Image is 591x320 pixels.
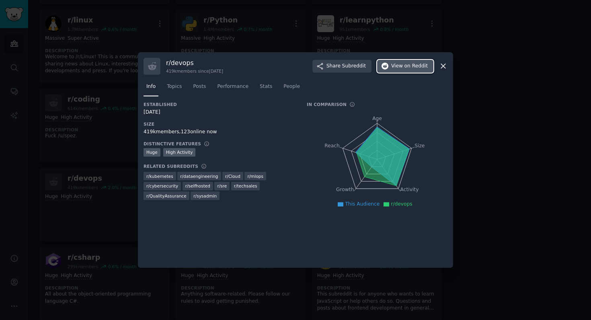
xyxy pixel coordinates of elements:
[144,109,295,116] div: [DATE]
[312,60,371,73] button: ShareSubreddit
[225,173,240,179] span: r/ Cloud
[342,63,366,70] span: Subreddit
[144,141,201,147] h3: Distinctive Features
[281,80,303,97] a: People
[400,187,419,192] tspan: Activity
[283,83,300,90] span: People
[391,63,428,70] span: View
[260,83,272,90] span: Stats
[167,83,182,90] span: Topics
[324,143,340,148] tspan: Reach
[146,183,178,189] span: r/ cybersecurity
[372,116,382,121] tspan: Age
[217,83,248,90] span: Performance
[146,83,156,90] span: Info
[144,80,158,97] a: Info
[257,80,275,97] a: Stats
[144,148,160,157] div: Huge
[185,183,210,189] span: r/ selfhosted
[190,80,209,97] a: Posts
[214,80,251,97] a: Performance
[217,183,227,189] span: r/ sre
[193,193,217,199] span: r/ sysadmin
[163,148,196,157] div: High Activity
[193,83,206,90] span: Posts
[164,80,185,97] a: Topics
[307,102,347,107] h3: In Comparison
[391,201,412,207] span: r/devops
[144,163,198,169] h3: Related Subreddits
[345,201,380,207] span: This Audience
[415,143,425,148] tspan: Size
[377,60,433,73] button: Viewon Reddit
[326,63,366,70] span: Share
[144,102,295,107] h3: Established
[144,121,295,127] h3: Size
[404,63,428,70] span: on Reddit
[144,128,295,136] div: 419k members, 123 online now
[336,187,354,192] tspan: Growth
[146,173,173,179] span: r/ kubernetes
[166,59,223,67] h3: r/ devops
[166,68,223,74] div: 419k members since [DATE]
[234,183,257,189] span: r/ techsales
[146,193,187,199] span: r/ QualityAssurance
[180,173,218,179] span: r/ dataengineering
[247,173,263,179] span: r/ mlops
